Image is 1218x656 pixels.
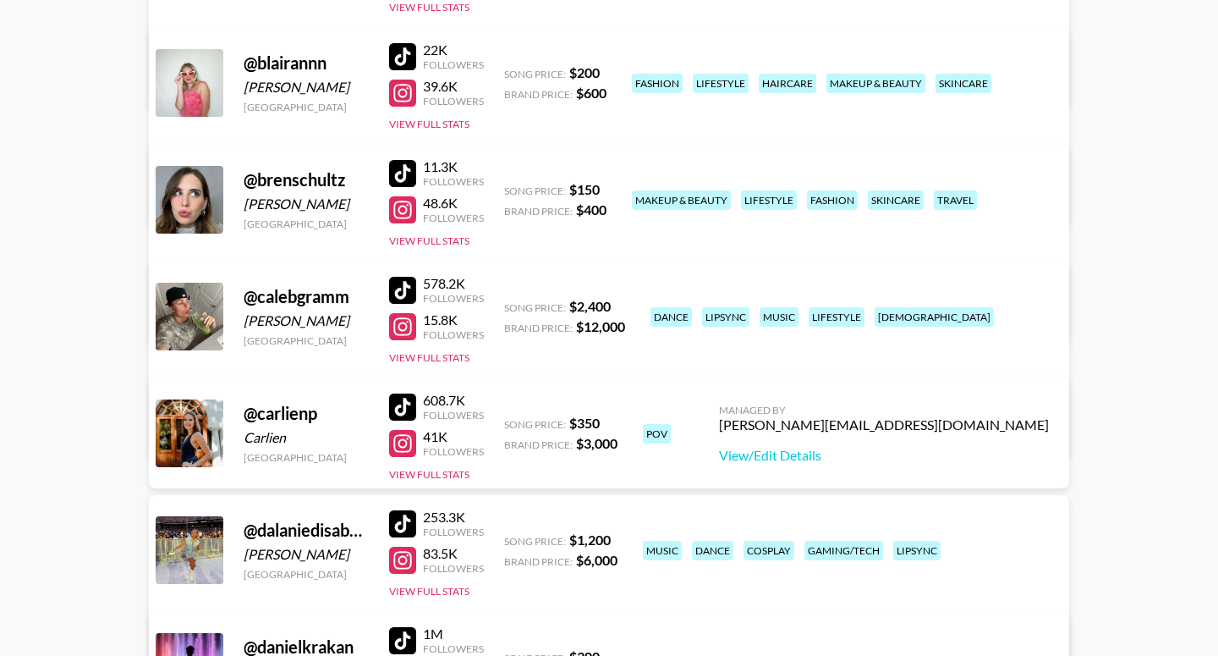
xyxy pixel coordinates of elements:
strong: $ 1,200 [569,532,611,548]
div: Followers [423,175,484,188]
div: gaming/tech [804,541,883,560]
strong: $ 600 [576,85,606,101]
div: fashion [807,190,858,210]
span: Brand Price: [504,88,573,101]
div: Followers [423,409,484,422]
div: Followers [423,58,484,71]
div: 1M [423,626,484,642]
div: [PERSON_NAME] [244,196,369,212]
div: dance [692,541,733,560]
strong: $ 6,000 [576,552,617,568]
div: 83.5K [423,545,484,562]
a: View/Edit Details [719,447,1049,464]
div: 39.6K [423,78,484,95]
div: [PERSON_NAME] [244,312,369,329]
strong: $ 12,000 [576,318,625,334]
div: [GEOGRAPHIC_DATA] [244,568,369,581]
div: haircare [759,74,816,93]
div: skincare [868,190,924,210]
div: [GEOGRAPHIC_DATA] [244,218,369,230]
div: music [760,307,798,327]
div: 48.6K [423,195,484,212]
div: lipsync [893,541,941,560]
div: lifestyle [693,74,749,93]
div: skincare [935,74,991,93]
div: [PERSON_NAME] [244,79,369,96]
div: Followers [423,445,484,458]
span: Brand Price: [504,205,573,218]
div: lipsync [702,307,749,327]
span: Song Price: [504,301,566,314]
div: Followers [423,212,484,224]
button: View Full Stats [389,585,469,598]
div: cosplay [743,541,794,560]
span: Song Price: [504,68,566,80]
div: 578.2K [423,275,484,292]
div: [DEMOGRAPHIC_DATA] [875,307,994,327]
div: Followers [423,562,484,575]
div: [PERSON_NAME] [244,546,369,563]
div: Managed By [719,404,1049,416]
div: 41K [423,428,484,445]
span: Brand Price: [504,322,573,334]
div: lifestyle [741,190,797,210]
div: Followers [423,642,484,655]
div: makeup & beauty [632,190,731,210]
button: View Full Stats [389,351,469,364]
div: @ carlienp [244,403,369,424]
div: Followers [423,328,484,341]
div: Followers [423,292,484,305]
div: 11.3K [423,158,484,175]
span: Brand Price: [504,555,573,568]
span: Song Price: [504,418,566,431]
strong: $ 150 [569,181,600,197]
div: @ dalaniedisabato [244,520,369,541]
span: Song Price: [504,185,566,197]
div: @ calebgramm [244,286,369,307]
div: pov [643,424,671,444]
button: View Full Stats [389,118,469,130]
button: View Full Stats [389,468,469,481]
button: View Full Stats [389,234,469,247]
strong: $ 400 [576,201,606,218]
div: @ brenschultz [244,169,369,190]
div: 22K [423,41,484,58]
div: 15.8K [423,311,484,328]
div: Followers [423,526,484,538]
div: @ blairannn [244,52,369,74]
div: [GEOGRAPHIC_DATA] [244,451,369,464]
strong: $ 350 [569,415,600,431]
div: 253.3K [423,509,484,526]
strong: $ 200 [569,64,600,80]
strong: $ 2,400 [569,298,611,314]
div: lifestyle [809,307,864,327]
div: travel [934,190,977,210]
div: [GEOGRAPHIC_DATA] [244,334,369,347]
div: music [643,541,682,560]
div: [PERSON_NAME][EMAIL_ADDRESS][DOMAIN_NAME] [719,416,1049,433]
div: fashion [632,74,683,93]
div: makeup & beauty [826,74,925,93]
div: Followers [423,95,484,107]
div: Carlien [244,429,369,446]
button: View Full Stats [389,1,469,14]
div: [GEOGRAPHIC_DATA] [244,101,369,113]
div: dance [650,307,692,327]
strong: $ 3,000 [576,435,617,451]
span: Brand Price: [504,438,573,451]
div: 608.7K [423,392,484,409]
span: Song Price: [504,535,566,548]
